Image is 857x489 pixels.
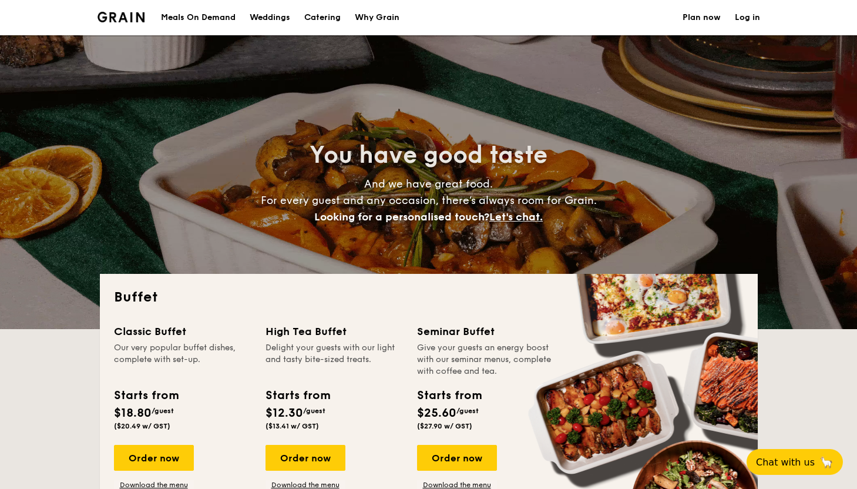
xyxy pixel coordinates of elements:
span: Let's chat. [489,210,543,223]
div: Give your guests an energy boost with our seminar menus, complete with coffee and tea. [417,342,554,377]
div: High Tea Buffet [265,323,403,340]
span: And we have great food. For every guest and any occasion, there’s always room for Grain. [261,177,597,223]
div: Starts from [417,387,481,404]
span: /guest [456,407,479,415]
span: /guest [152,407,174,415]
span: ($27.90 w/ GST) [417,422,472,430]
span: ($13.41 w/ GST) [265,422,319,430]
span: $18.80 [114,406,152,420]
span: ($20.49 w/ GST) [114,422,170,430]
div: Order now [114,445,194,471]
div: Seminar Buffet [417,323,554,340]
div: Order now [265,445,345,471]
span: Chat with us [756,457,815,468]
h2: Buffet [114,288,744,307]
div: Classic Buffet [114,323,251,340]
span: 🦙 [819,455,834,469]
div: Our very popular buffet dishes, complete with set-up. [114,342,251,377]
button: Chat with us🦙 [747,449,843,475]
div: Starts from [265,387,330,404]
span: $25.60 [417,406,456,420]
div: Delight your guests with our light and tasty bite-sized treats. [265,342,403,377]
span: $12.30 [265,406,303,420]
span: /guest [303,407,325,415]
span: You have good taste [310,141,547,169]
div: Order now [417,445,497,471]
div: Starts from [114,387,178,404]
a: Logotype [98,12,145,22]
img: Grain [98,12,145,22]
span: Looking for a personalised touch? [314,210,489,223]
